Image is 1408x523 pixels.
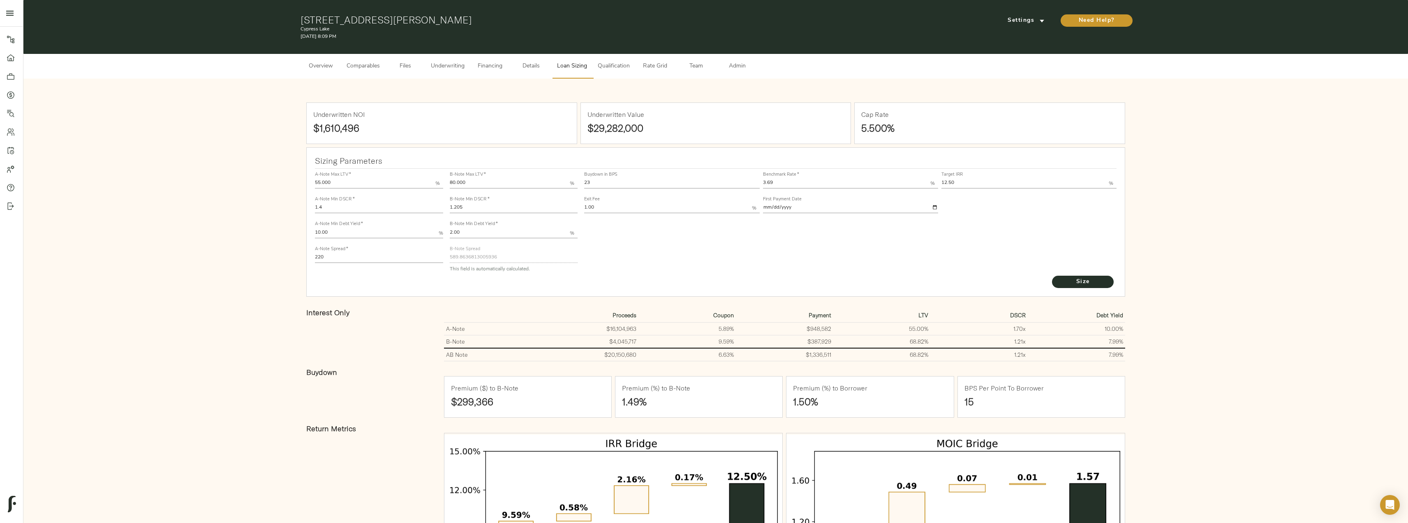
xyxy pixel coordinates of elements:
[570,180,574,187] p: %
[1069,16,1124,26] span: Need Help?
[736,322,833,335] td: $948,582
[450,222,497,227] label: B-Note Min Debt Yield
[541,322,638,335] td: $16,104,963
[301,14,854,26] h1: [STREET_ADDRESS][PERSON_NAME]
[301,33,854,40] p: [DATE] 8:09 PM
[451,383,518,394] h6: Premium ($) to B-Note
[681,61,712,72] span: Team
[451,395,493,408] strong: $299,366
[557,61,588,72] span: Loan Sizing
[450,198,489,202] label: B-Note Min DSCR
[1109,180,1113,187] p: %
[918,311,928,319] strong: LTV
[1380,495,1400,515] div: Open Intercom Messenger
[613,311,636,319] strong: Proceeds
[444,322,541,335] td: A-Note
[306,367,337,377] strong: Buydown
[431,61,465,72] span: Underwriting
[347,61,380,72] span: Comparables
[541,348,638,361] td: $20,150,680
[622,395,647,408] strong: 1.49%
[1028,322,1125,335] td: 10.00%
[444,335,541,348] td: B-Note
[450,172,486,177] label: B-Note Max LTV
[584,172,617,177] label: Buydown in BPS
[587,109,644,120] h6: Underwritten Value
[793,383,867,394] h6: Premium (%) to Borrower
[964,395,974,408] strong: 15
[435,180,440,187] p: %
[305,61,337,72] span: Overview
[8,496,16,512] img: logo
[736,335,833,348] td: $387,929
[450,265,578,273] p: This field is automatically calculated.
[861,122,895,134] strong: 5.500%
[763,198,802,202] label: First Payment Date
[584,198,600,202] label: Exit Fee
[1028,335,1125,348] td: 7.99%
[315,172,351,177] label: A-Note Max LTV
[1052,276,1114,288] button: Size
[713,311,734,319] strong: Coupon
[315,222,363,227] label: A-Note Min Debt Yield
[861,109,889,120] h6: Cap Rate
[315,198,354,202] label: A-Note Min DSCR
[301,26,854,33] p: Cypress Lake
[793,395,818,408] strong: 1.50%
[313,122,359,134] strong: $1,610,496
[930,335,1028,348] td: 1.21 x
[622,383,690,394] h6: Premium (%) to B-Note
[638,322,736,335] td: 5.89%
[941,172,963,177] label: Target IRR
[450,247,480,251] label: B-Note Spread
[809,311,831,319] strong: Payment
[722,61,753,72] span: Admin
[638,348,736,361] td: 6.63%
[640,61,671,72] span: Rate Grid
[1028,348,1125,361] td: 7.99%
[1060,277,1105,287] span: Size
[930,348,1028,361] td: 1.21 x
[570,230,574,237] p: %
[315,156,1117,165] h3: Sizing Parameters
[587,122,643,134] strong: $29,282,000
[306,424,356,433] strong: Return Metrics
[833,348,931,361] td: 68.82%
[306,308,349,317] strong: Interest Only
[444,348,541,361] td: AB Note
[964,383,1044,394] h6: BPS Per Point To Borrower
[752,205,756,212] p: %
[1010,311,1026,319] strong: DSCR
[474,61,506,72] span: Financing
[763,172,799,177] label: Benchmark Rate
[995,14,1057,27] button: Settings
[1096,311,1123,319] strong: Debt Yield
[833,322,931,335] td: 55.00%
[439,230,443,237] p: %
[930,180,935,187] p: %
[516,61,547,72] span: Details
[598,61,630,72] span: Qualification
[390,61,421,72] span: Files
[313,109,365,120] h6: Underwritten NOI
[833,335,931,348] td: 68.82%
[1003,16,1049,26] span: Settings
[736,348,833,361] td: $1,336,511
[930,322,1028,335] td: 1.70 x
[315,247,348,251] label: A-Note Spread
[638,335,736,348] td: 9.59%
[1061,14,1133,27] button: Need Help?
[541,335,638,348] td: $4,045,717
